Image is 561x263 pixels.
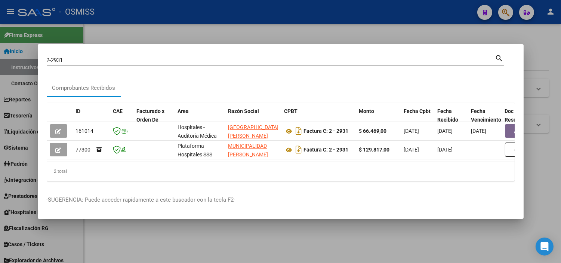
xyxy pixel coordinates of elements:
span: Area [178,108,189,114]
div: 30699903600 [228,123,278,139]
span: Monto [359,108,374,114]
datatable-header-cell: Fecha Cpbt [401,103,435,136]
span: CAE [113,108,123,114]
datatable-header-cell: Facturado x Orden De [134,103,175,136]
span: [DATE] [438,128,453,134]
span: Hospitales - Auditoría Médica [178,124,217,139]
div: Open Intercom Messenger [536,238,554,256]
strong: Factura C: 2 - 2931 [304,128,349,134]
datatable-header-cell: CPBT [281,103,356,136]
div: 2 total [47,162,515,181]
datatable-header-cell: Monto [356,103,401,136]
div: 30999273250 [228,142,278,158]
datatable-header-cell: Doc Respaldatoria [502,103,547,136]
span: Razón Social [228,108,259,114]
span: Plataforma Hospitales SSS [178,143,213,158]
span: Fecha Vencimiento [471,108,502,123]
span: [GEOGRAPHIC_DATA] [PERSON_NAME] [228,124,279,139]
datatable-header-cell: CAE [110,103,134,136]
mat-icon: search [495,53,504,62]
div: 161014 [76,127,107,135]
strong: $ 66.469,00 [359,128,387,134]
strong: Factura C: 2 - 2931 [304,147,349,153]
span: MUNICIPALIDAD [PERSON_NAME][GEOGRAPHIC_DATA] [228,143,279,166]
span: [DATE] [471,128,487,134]
span: [DATE] [404,147,419,153]
datatable-header-cell: Razón Social [225,103,281,136]
datatable-header-cell: Area [175,103,225,136]
strong: $ 129.817,00 [359,147,390,153]
span: ID [76,108,81,114]
span: CPBT [284,108,298,114]
span: [DATE] [404,128,419,134]
datatable-header-cell: Fecha Recibido [435,103,468,136]
datatable-header-cell: Fecha Vencimiento [468,103,502,136]
span: Doc Respaldatoria [505,108,539,123]
span: Fecha Recibido [438,108,459,123]
i: Descargar documento [294,144,304,156]
div: Comprobantes Recibidos [52,84,115,92]
span: Facturado x Orden De [137,108,165,123]
i: Descargar documento [294,125,304,137]
span: Fecha Cpbt [404,108,431,114]
datatable-header-cell: ID [73,103,110,136]
div: 77300 [76,146,107,154]
span: [DATE] [438,147,453,153]
p: -SUGERENCIA: Puede acceder rapidamente a este buscador con la tecla F2- [47,196,515,204]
